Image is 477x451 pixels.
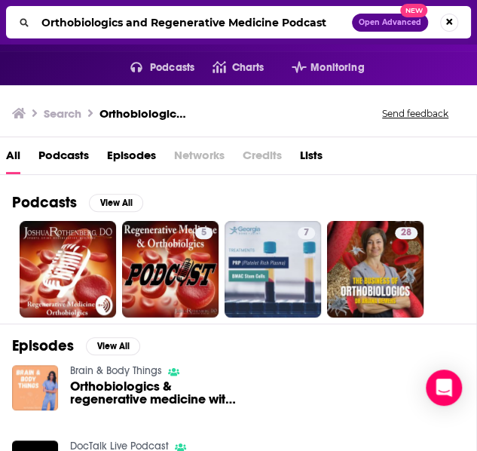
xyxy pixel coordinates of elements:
[86,337,140,355] button: View All
[6,6,471,38] div: Search podcasts, credits, & more...
[6,143,20,174] a: All
[70,364,162,377] a: Brain & Body Things
[400,4,427,18] span: New
[35,11,352,35] input: Search podcasts, credits, & more...
[274,56,365,80] button: open menu
[12,365,58,411] img: Orthobiologics & regenerative medicine with Dr. Shounuck Patel.
[99,106,188,121] h3: Orthobiologics and Regenerative Medicine Podcast
[243,143,282,174] span: Credits
[359,19,421,26] span: Open Advanced
[327,221,423,318] a: 28
[194,56,264,80] a: Charts
[12,193,77,212] h2: Podcasts
[300,143,323,174] a: Lists
[38,143,89,174] a: Podcasts
[298,227,315,239] a: 7
[231,57,264,78] span: Charts
[195,227,213,239] a: 5
[70,380,242,406] a: Orthobiologics & regenerative medicine with Dr. Shounuck Patel.
[150,57,194,78] span: Podcasts
[112,56,194,80] button: open menu
[12,336,140,355] a: EpisodesView All
[107,143,156,174] a: Episodes
[352,14,428,32] button: Open AdvancedNew
[225,221,321,318] a: 7
[70,380,242,406] span: Orthobiologics & regenerative medicine with [PERSON_NAME].
[174,143,225,174] span: Networks
[395,227,417,239] a: 28
[12,336,74,355] h2: Episodes
[310,57,364,78] span: Monitoring
[122,221,219,318] a: 5
[201,226,206,241] span: 5
[89,194,143,212] button: View All
[44,106,81,121] h3: Search
[378,107,453,120] button: Send feedback
[401,226,411,241] span: 28
[304,226,309,241] span: 7
[426,370,462,406] div: Open Intercom Messenger
[12,193,143,212] a: PodcastsView All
